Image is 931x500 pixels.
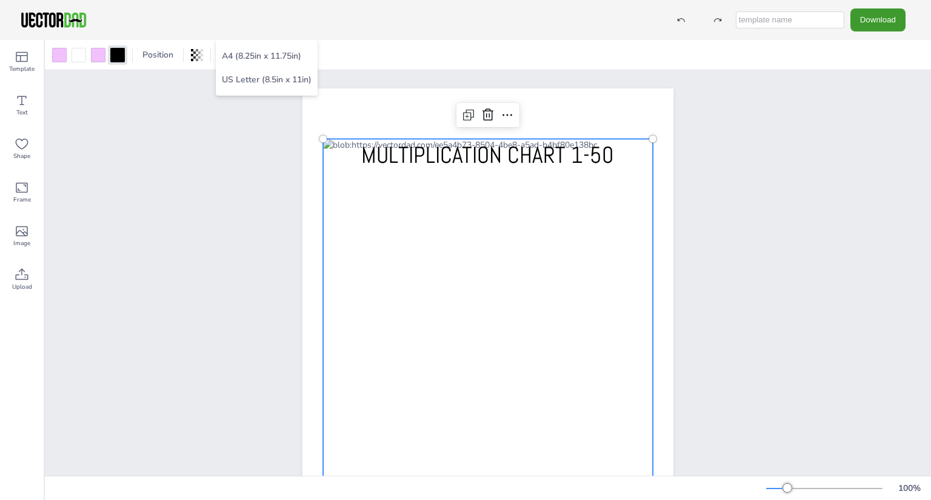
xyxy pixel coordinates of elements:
span: Position [140,49,176,61]
ul: Resize [216,40,318,96]
div: 100 % [895,482,924,494]
li: A4 (8.25in x 11.75in) [216,44,318,68]
img: VectorDad-1.png [19,11,88,29]
button: Download [850,8,906,31]
span: Image [13,238,30,248]
li: US Letter (8.5in x 11in) [216,68,318,91]
span: Shape [13,151,30,161]
span: Template [9,64,35,74]
span: Text [16,108,28,117]
input: template name [736,12,844,28]
span: Upload [12,282,32,292]
span: MULTIPLICATION CHART 1-50 [361,140,614,169]
span: Frame [13,195,31,205]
